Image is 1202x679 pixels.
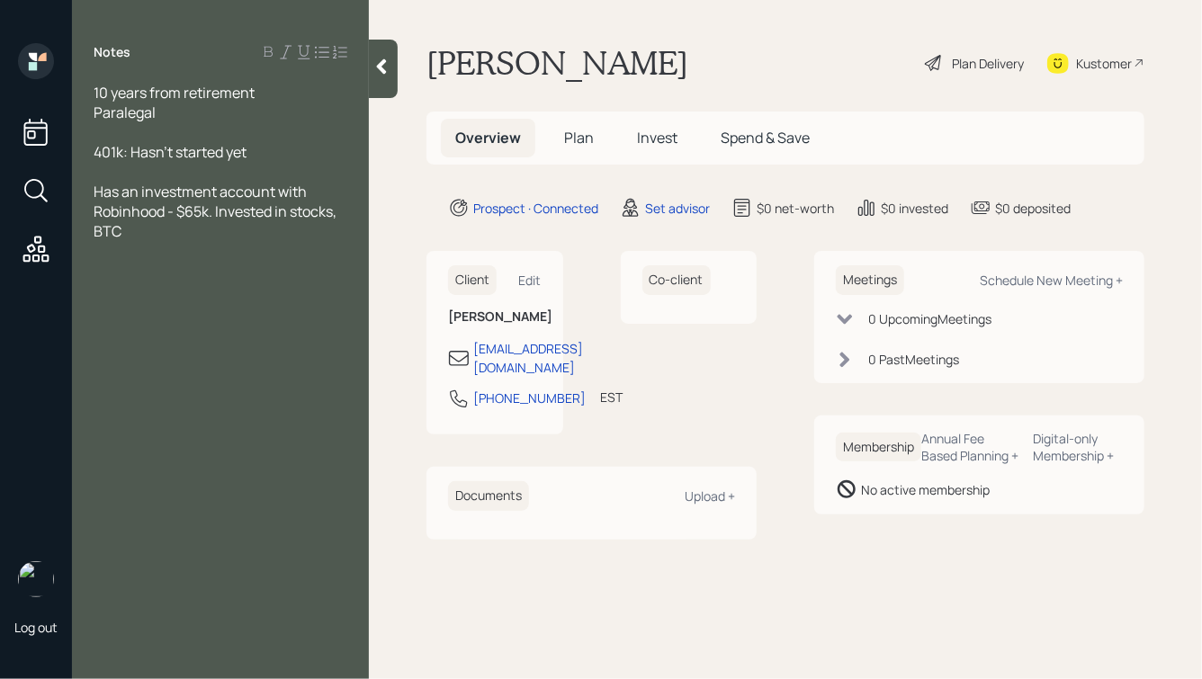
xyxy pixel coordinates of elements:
[995,199,1071,218] div: $0 deposited
[881,199,948,218] div: $0 invested
[14,619,58,636] div: Log out
[685,487,735,505] div: Upload +
[473,199,598,218] div: Prospect · Connected
[448,309,542,325] h6: [PERSON_NAME]
[426,43,688,83] h1: [PERSON_NAME]
[448,265,497,295] h6: Client
[18,561,54,597] img: hunter_neumayer.jpg
[94,83,255,103] span: 10 years from retirement
[642,265,711,295] h6: Co-client
[836,433,921,462] h6: Membership
[861,480,990,499] div: No active membership
[94,43,130,61] label: Notes
[868,309,991,328] div: 0 Upcoming Meeting s
[721,128,810,147] span: Spend & Save
[94,182,339,241] span: Has an investment account with Robinhood - $65k. Invested in stocks, BTC
[836,265,904,295] h6: Meetings
[448,481,529,511] h6: Documents
[473,389,586,407] div: [PHONE_NUMBER]
[868,350,959,369] div: 0 Past Meeting s
[564,128,594,147] span: Plan
[600,388,623,407] div: EST
[455,128,521,147] span: Overview
[94,142,247,162] span: 401k: Hasn't started yet
[473,339,583,377] div: [EMAIL_ADDRESS][DOMAIN_NAME]
[645,199,710,218] div: Set advisor
[519,272,542,289] div: Edit
[637,128,677,147] span: Invest
[94,103,156,122] span: Paralegal
[952,54,1024,73] div: Plan Delivery
[1034,430,1123,464] div: Digital-only Membership +
[921,430,1019,464] div: Annual Fee Based Planning +
[980,272,1123,289] div: Schedule New Meeting +
[1076,54,1132,73] div: Kustomer
[757,199,834,218] div: $0 net-worth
